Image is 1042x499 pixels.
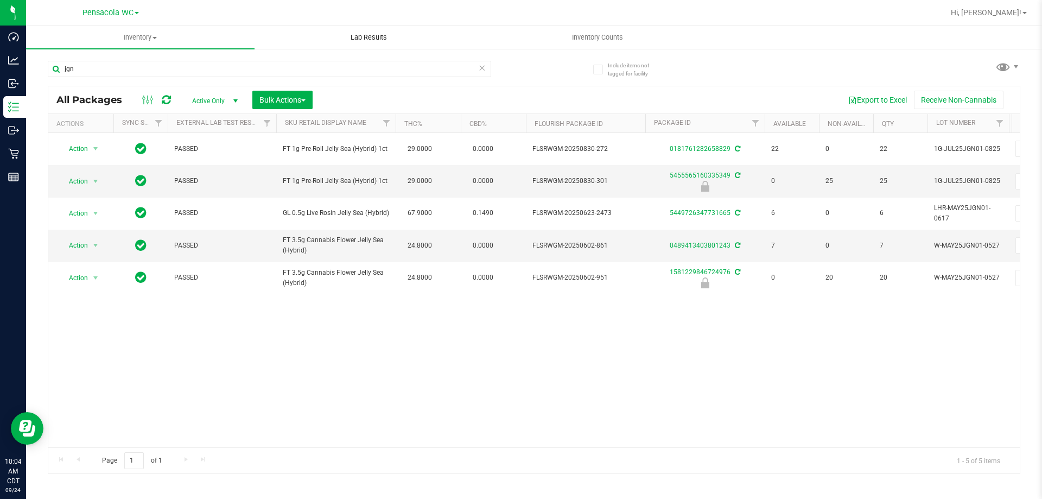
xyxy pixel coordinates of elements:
a: Qty [882,120,894,128]
span: Action [59,174,88,189]
span: Sync from Compliance System [733,268,740,276]
span: 1 - 5 of 5 items [948,452,1009,469]
a: Non-Available [828,120,876,128]
span: In Sync [135,173,147,188]
span: 1G-JUL25JGN01-0825 [934,176,1002,186]
div: Actions [56,120,109,128]
a: Flourish Package ID [535,120,603,128]
p: 09/24 [5,486,21,494]
span: LHR-MAY25JGN01-0617 [934,203,1002,224]
span: Pensacola WC [82,8,134,17]
a: External Lab Test Result [176,119,262,127]
span: FT 3.5g Cannabis Flower Jelly Sea (Hybrid) [283,268,389,288]
span: Sync from Compliance System [733,242,740,249]
inline-svg: Reports [8,172,19,182]
span: 29.0000 [402,141,437,157]
span: Lab Results [336,33,402,42]
span: 1G-JUL25JGN01-0825 [934,144,1002,154]
span: 67.9000 [402,205,437,221]
span: select [89,206,103,221]
span: 20 [825,273,867,283]
span: 7 [880,241,921,251]
span: 6 [880,208,921,218]
span: 0 [771,176,812,186]
a: Lot Number [936,119,975,127]
span: 6 [771,208,812,218]
a: 0181761282658829 [670,145,730,153]
span: FLSRWGM-20250623-2473 [532,208,639,218]
inline-svg: Outbound [8,125,19,136]
span: 0 [825,208,867,218]
inline-svg: Retail [8,148,19,159]
span: W-MAY25JGN01-0527 [934,273,1002,283]
span: 0 [771,273,812,283]
a: THC% [404,120,422,128]
a: 0489413403801243 [670,242,730,249]
a: Filter [991,114,1009,132]
span: 0.1490 [467,205,499,221]
a: Available [773,120,806,128]
span: In Sync [135,270,147,285]
span: W-MAY25JGN01-0527 [934,241,1002,251]
inline-svg: Inventory [8,102,19,112]
span: Page of 1 [93,452,171,469]
span: In Sync [135,238,147,253]
span: PASSED [174,176,270,186]
span: 0.0000 [467,173,499,189]
span: In Sync [135,141,147,156]
span: FLSRWGM-20250602-951 [532,273,639,283]
span: PASSED [174,241,270,251]
a: Filter [258,114,276,132]
a: Inventory Counts [483,26,711,49]
p: 10:04 AM CDT [5,457,21,486]
span: FT 1g Pre-Roll Jelly Sea (Hybrid) 1ct [283,176,389,186]
span: GL 0.5g Live Rosin Jelly Sea (Hybrid) [283,208,389,218]
span: All Packages [56,94,133,106]
span: Sync from Compliance System [733,145,740,153]
span: PASSED [174,208,270,218]
a: Sync Status [122,119,164,127]
span: 25 [825,176,867,186]
a: Package ID [654,119,691,127]
a: 5449726347731665 [670,209,730,217]
inline-svg: Inbound [8,78,19,89]
span: Action [59,141,88,156]
span: Sync from Compliance System [733,209,740,217]
span: FT 3.5g Cannabis Flower Jelly Sea (Hybrid) [283,235,389,256]
input: Search Package ID, Item Name, SKU, Lot or Part Number... [48,61,491,77]
span: Sync from Compliance System [733,172,740,179]
span: 0.0000 [467,270,499,286]
a: Inventory [26,26,255,49]
span: Include items not tagged for facility [608,61,662,78]
span: 7 [771,241,812,251]
div: Newly Received [644,181,766,192]
span: select [89,174,103,189]
button: Export to Excel [841,91,914,109]
inline-svg: Dashboard [8,31,19,42]
span: In Sync [135,205,147,220]
span: 22 [880,144,921,154]
inline-svg: Analytics [8,55,19,66]
span: 24.8000 [402,238,437,254]
button: Bulk Actions [252,91,313,109]
span: 0.0000 [467,141,499,157]
a: Filter [150,114,168,132]
span: select [89,141,103,156]
span: PASSED [174,144,270,154]
a: CBD% [469,120,487,128]
span: 0 [825,241,867,251]
button: Receive Non-Cannabis [914,91,1003,109]
span: FLSRWGM-20250602-861 [532,241,639,251]
span: select [89,270,103,286]
iframe: Resource center [11,412,43,445]
span: FLSRWGM-20250830-272 [532,144,639,154]
span: Action [59,238,88,253]
a: Lab Results [255,26,483,49]
span: Action [59,206,88,221]
span: Inventory [26,33,255,42]
div: Newly Received [644,277,766,288]
span: 24.8000 [402,270,437,286]
a: 1581229846724976 [670,268,730,276]
a: Filter [747,114,765,132]
span: 20 [880,273,921,283]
